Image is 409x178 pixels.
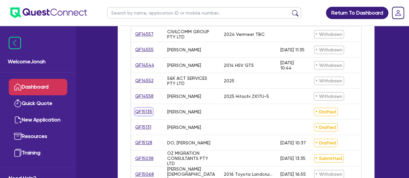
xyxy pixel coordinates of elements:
[280,60,306,70] div: [DATE] 10:44
[135,171,154,178] a: QF15068
[135,108,153,115] a: QF15135
[135,46,154,53] a: QF14555
[9,128,67,145] a: Resources
[10,7,87,18] img: quest-connect-logo-blue
[9,37,21,49] img: icon-menu-close
[135,139,153,146] a: QF15128
[314,46,344,54] span: Withdrawn
[135,155,154,162] a: QF15038
[280,172,306,177] div: [DATE] 16:55
[167,76,216,86] div: S&K ACT SERVICES PTY LTD
[314,123,338,131] span: Drafted
[167,29,216,39] div: CIVILCOMM GROUP PTY LTD
[14,116,22,124] img: new-application
[135,123,152,131] a: QF15131
[314,154,344,162] span: Submitted
[224,94,269,99] div: 2025 Hitachi ZX17U-5
[167,125,201,130] div: [PERSON_NAME]
[14,149,22,157] img: training
[9,79,67,95] a: Dashboard
[167,109,201,114] div: [PERSON_NAME]
[8,58,68,66] span: Welcome Jonah
[280,47,305,52] div: [DATE] 11:35
[135,30,154,38] a: QF14557
[224,63,254,68] div: 2014 HSV GTS
[326,7,388,19] a: Return To Dashboard
[224,32,265,37] div: 2024 Vermeer TBC
[9,95,67,112] a: Quick Quote
[9,112,67,128] a: New Application
[280,140,306,145] div: [DATE] 10:37
[314,139,338,147] span: Drafted
[167,47,201,52] div: [PERSON_NAME]
[167,94,201,99] div: [PERSON_NAME]
[107,7,301,18] input: Search by name, application ID or mobile number...
[135,77,154,84] a: QF14552
[167,140,210,145] div: DO, [PERSON_NAME]
[314,77,344,85] span: Withdrawn
[314,108,338,116] span: Drafted
[280,156,306,161] div: [DATE] 13:35
[390,5,406,21] a: Dropdown toggle
[224,78,234,83] div: 2025
[314,30,344,38] span: Withdrawn
[314,61,344,69] span: Withdrawn
[314,92,344,100] span: Withdrawn
[167,151,216,166] div: OZ MIGRATION CONSULTANTS PTY LTD
[14,132,22,140] img: resources
[167,63,201,68] div: [PERSON_NAME]
[135,92,154,100] a: QF14558
[9,145,67,161] a: Training
[224,172,273,177] div: 2016 Toyota Landcruiser
[135,61,155,69] a: QF14544
[14,99,22,107] img: quick-quote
